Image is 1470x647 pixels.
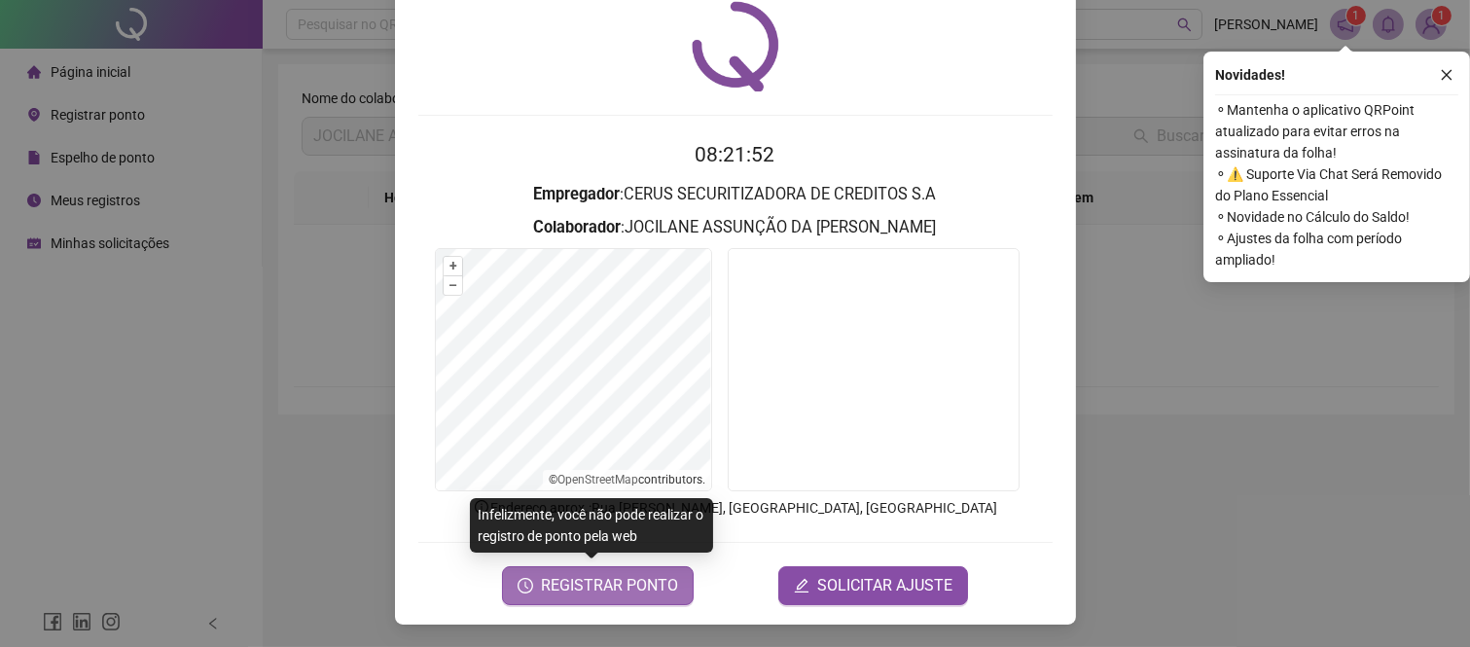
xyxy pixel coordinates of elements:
[1440,68,1453,82] span: close
[692,1,779,91] img: QRPoint
[1215,228,1458,270] span: ⚬ Ajustes da folha com período ampliado!
[418,215,1053,240] h3: : JOCILANE ASSUNÇÃO DA [PERSON_NAME]
[1215,99,1458,163] span: ⚬ Mantenha o aplicativo QRPoint atualizado para evitar erros na assinatura da folha!
[418,182,1053,207] h3: : CERUS SECURITIZADORA DE CREDITOS S.A
[1215,64,1285,86] span: Novidades !
[817,574,952,597] span: SOLICITAR AJUSTE
[549,473,705,486] li: © contributors.
[534,218,622,236] strong: Colaborador
[518,578,533,593] span: clock-circle
[696,143,775,166] time: 08:21:52
[470,498,713,553] div: Infelizmente, você não pode realizar o registro de ponto pela web
[1215,206,1458,228] span: ⚬ Novidade no Cálculo do Saldo!
[541,574,678,597] span: REGISTRAR PONTO
[444,276,462,295] button: –
[418,497,1053,519] p: Endereço aprox. : Rua [PERSON_NAME], [GEOGRAPHIC_DATA], [GEOGRAPHIC_DATA]
[444,257,462,275] button: +
[794,578,809,593] span: edit
[778,566,968,605] button: editSOLICITAR AJUSTE
[557,473,638,486] a: OpenStreetMap
[502,566,694,605] button: REGISTRAR PONTO
[534,185,621,203] strong: Empregador
[1215,163,1458,206] span: ⚬ ⚠️ Suporte Via Chat Será Removido do Plano Essencial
